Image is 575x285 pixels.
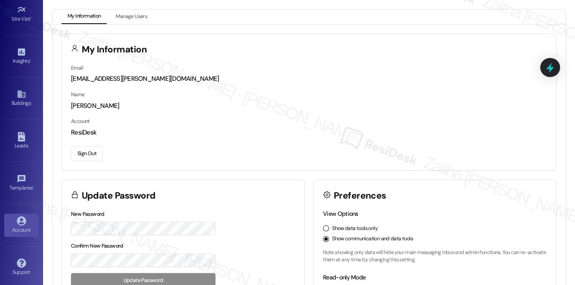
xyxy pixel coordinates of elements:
[4,129,39,153] a: Leads
[71,242,123,249] label: Confirm New Password
[4,87,39,110] a: Buildings
[61,9,107,24] button: My Information
[4,214,39,237] a: Account
[4,256,39,279] a: Support
[4,45,39,68] a: Insights •
[30,57,31,63] span: •
[71,128,547,137] div: ResiDesk
[334,191,386,200] h3: Preferences
[323,273,366,281] label: Read-only Mode
[323,210,358,218] label: View Options
[82,45,147,54] h3: My Information
[4,172,39,195] a: Templates •
[71,64,83,71] label: Email
[71,146,103,161] button: Sign Out
[4,3,39,26] a: Site Visit •
[33,184,34,190] span: •
[71,118,90,125] label: Account
[71,74,547,83] div: [EMAIL_ADDRESS][PERSON_NAME][DOMAIN_NAME]
[71,91,85,98] label: Name
[31,15,32,21] span: •
[110,9,153,24] button: Manage Users
[82,191,156,200] h3: Update Password
[323,249,547,264] p: Note: showing only data will hide your main messaging inbox and admin functions. You can re-activ...
[71,101,547,110] div: [PERSON_NAME]
[71,211,105,218] label: New Password
[332,225,378,233] label: Show data tools only
[332,235,413,243] label: Show communication and data tools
